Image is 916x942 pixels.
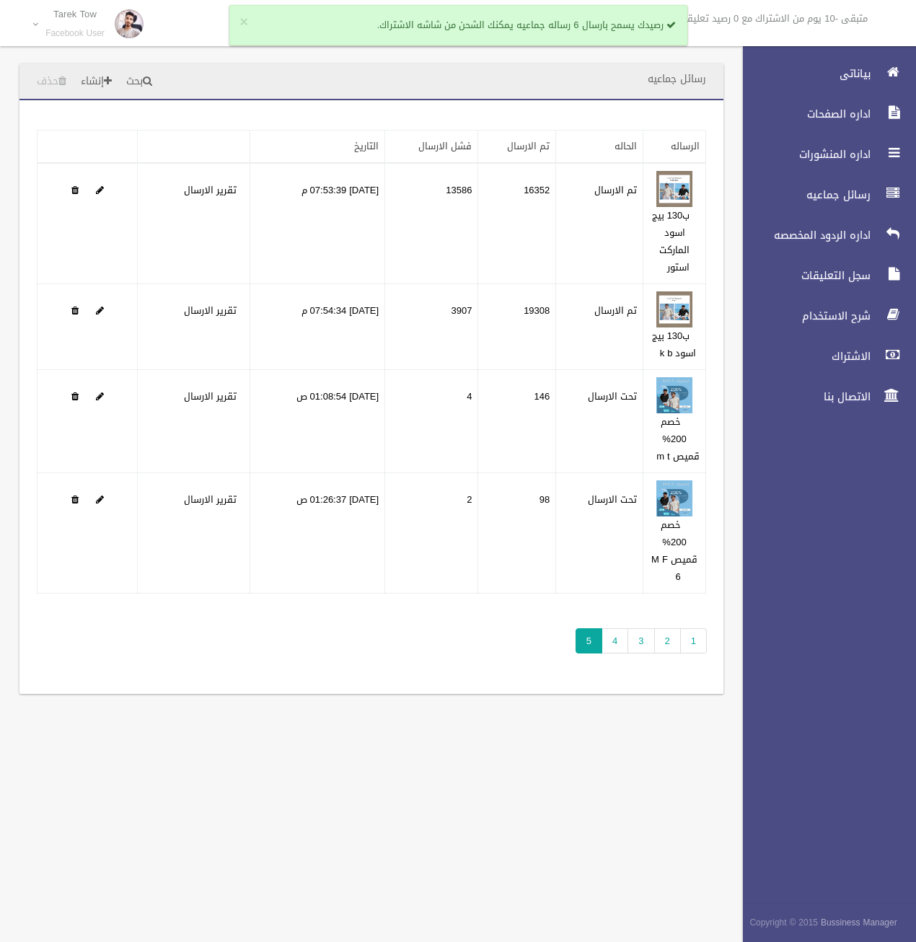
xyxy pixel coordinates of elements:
a: Edit [96,490,104,509]
td: 19308 [478,284,556,370]
span: بياناتى [731,66,875,81]
td: 2 [385,473,478,594]
td: 16352 [478,163,556,284]
a: Edit [656,181,692,199]
span: رسائل جماعيه [731,188,875,202]
label: تحت الارسال [588,491,637,509]
a: 2 [654,628,681,653]
td: 3907 [385,284,478,370]
th: الحاله [556,131,643,164]
a: 1 [680,628,707,653]
a: شرح الاستخدام [731,300,916,332]
a: ب130 بيج اسود الماركت استور [652,206,690,276]
a: اداره المنشورات [731,138,916,170]
td: 13586 [385,163,478,284]
div: رصيدك يسمح بارسال 6 رساله جماعيه يمكنك الشحن من شاشه الاشتراك. [229,5,687,45]
button: × [240,15,248,30]
td: 98 [478,473,556,594]
img: 638919413300993396.png [656,480,692,516]
td: [DATE] 01:26:37 ص [250,473,385,594]
label: تم الارسال [594,302,637,320]
a: تقرير الارسال [184,490,237,509]
strong: Bussiness Manager [821,915,897,930]
a: Edit [96,181,104,199]
a: اداره الصفحات [731,98,916,130]
td: [DATE] 01:08:54 ص [250,370,385,473]
a: ب130 بيج اسود k b [652,327,697,362]
span: اداره الردود المخصصه [731,228,875,242]
a: تقرير الارسال [184,387,237,405]
p: Tarek Tow [45,9,105,19]
a: تم الارسال [507,137,550,155]
a: رسائل جماعيه [731,179,916,211]
label: تم الارسال [594,182,637,199]
span: الاشتراك [731,349,875,364]
a: 3 [627,628,654,653]
a: خصم 200% قميص M F 6 [651,516,697,586]
td: 4 [385,370,478,473]
a: Edit [656,490,692,509]
a: خصم 200% قميص m t [656,413,699,465]
span: اداره الصفحات [731,107,875,121]
img: 638918348865737402.png [656,171,692,207]
a: الاتصال بنا [731,381,916,413]
td: [DATE] 07:54:34 م [250,284,385,370]
a: فشل الارسال [418,137,472,155]
small: Facebook User [45,28,105,39]
img: 638918349803082214.png [656,291,692,327]
a: Edit [96,301,104,320]
span: الاتصال بنا [731,389,875,404]
a: اداره الردود المخصصه [731,219,916,251]
a: إنشاء [75,69,118,95]
a: سجل التعليقات [731,260,916,291]
td: 146 [478,370,556,473]
header: رسائل جماعيه [630,65,723,93]
a: تقرير الارسال [184,301,237,320]
th: الرساله [643,131,706,164]
a: بحث [120,69,158,95]
span: 5 [576,628,602,653]
span: شرح الاستخدام [731,309,875,323]
a: Edit [96,387,104,405]
a: بياناتى [731,58,916,89]
a: Edit [656,301,692,320]
a: التاريخ [354,137,379,155]
a: الاشتراك [731,340,916,372]
td: [DATE] 07:53:39 م [250,163,385,284]
span: Copyright © 2015 [749,915,818,930]
a: 4 [602,628,628,653]
img: 638919412198489547.png [656,377,692,413]
a: Edit [656,387,692,405]
a: تقرير الارسال [184,181,237,199]
label: تحت الارسال [588,388,637,405]
span: اداره المنشورات [731,147,875,162]
span: سجل التعليقات [731,268,875,283]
